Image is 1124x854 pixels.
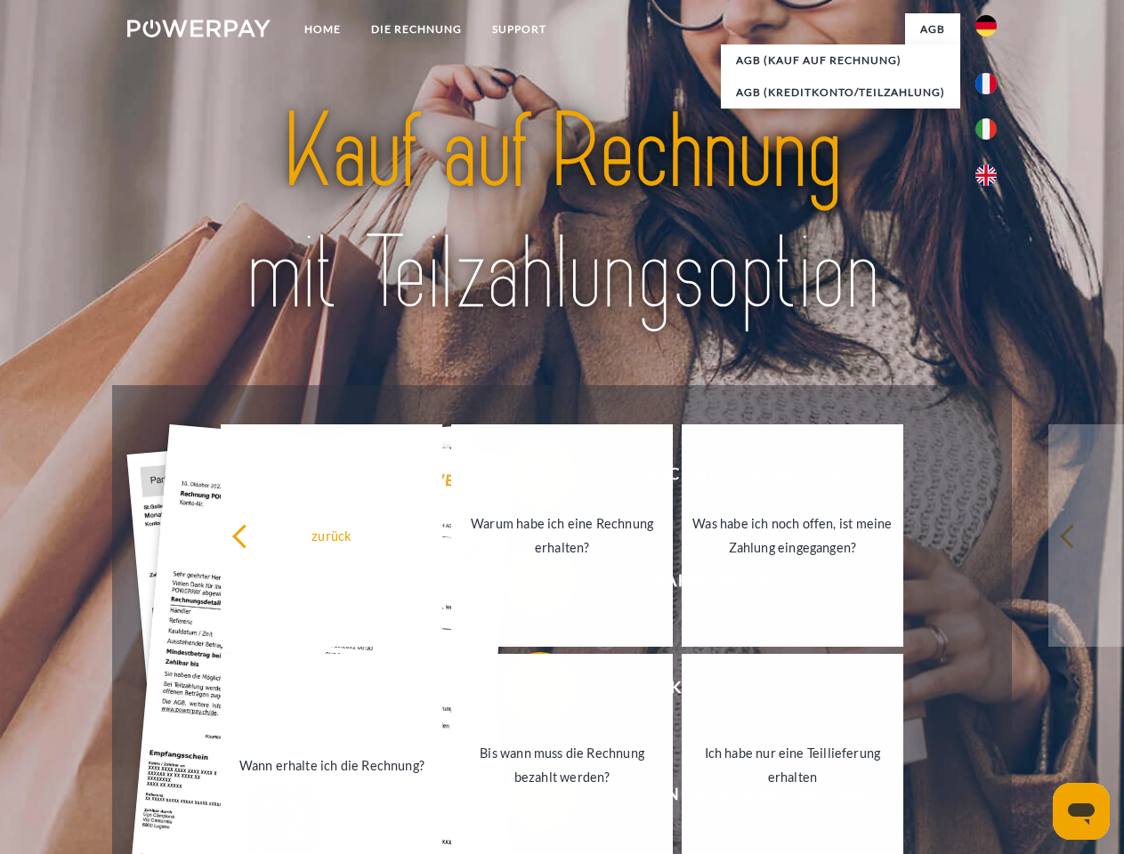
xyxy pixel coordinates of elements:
[462,512,662,560] div: Warum habe ich eine Rechnung erhalten?
[692,741,893,789] div: Ich habe nur eine Teillieferung erhalten
[289,13,356,45] a: Home
[975,165,997,186] img: en
[356,13,477,45] a: DIE RECHNUNG
[127,20,271,37] img: logo-powerpay-white.svg
[721,77,960,109] a: AGB (Kreditkonto/Teilzahlung)
[682,424,903,647] a: Was habe ich noch offen, ist meine Zahlung eingegangen?
[231,523,432,547] div: zurück
[692,512,893,560] div: Was habe ich noch offen, ist meine Zahlung eingegangen?
[1053,783,1110,840] iframe: Button to launch messaging window
[975,118,997,140] img: it
[905,13,960,45] a: agb
[231,753,432,777] div: Wann erhalte ich die Rechnung?
[477,13,562,45] a: SUPPORT
[462,741,662,789] div: Bis wann muss die Rechnung bezahlt werden?
[975,15,997,36] img: de
[975,73,997,94] img: fr
[721,44,960,77] a: AGB (Kauf auf Rechnung)
[170,85,954,341] img: title-powerpay_de.svg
